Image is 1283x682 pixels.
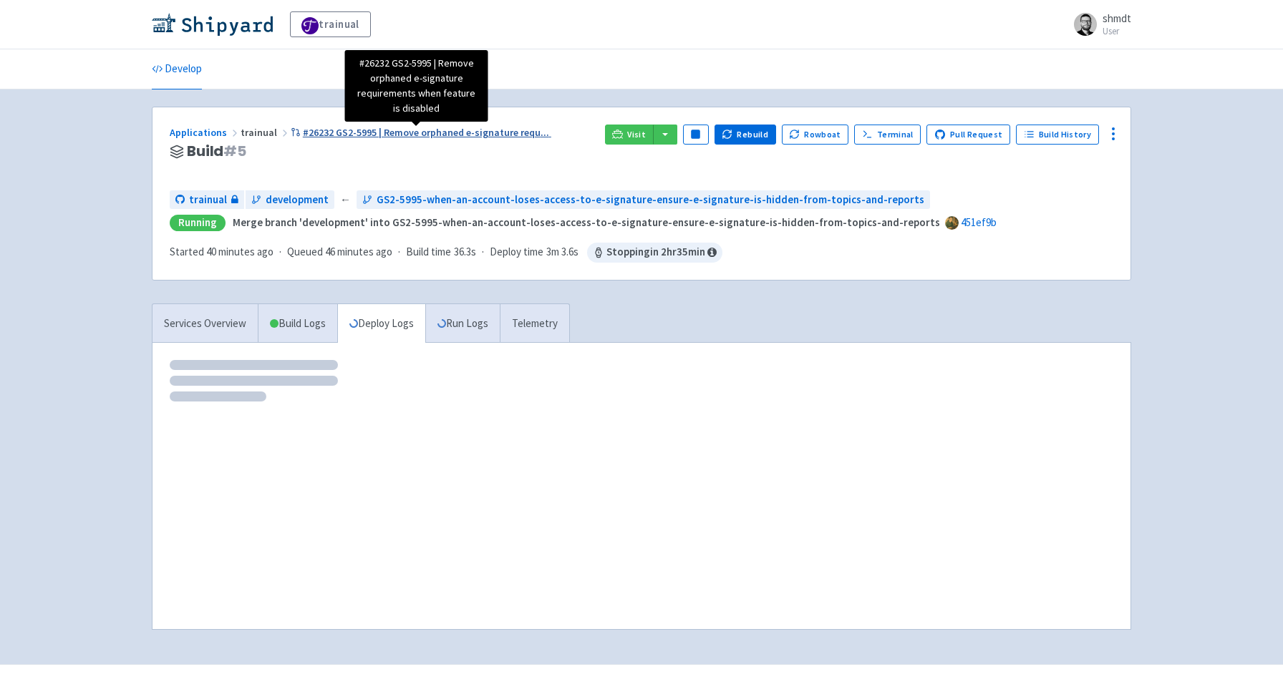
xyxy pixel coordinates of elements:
[500,304,569,344] a: Telemetry
[425,304,500,344] a: Run Logs
[715,125,776,145] button: Rebuild
[233,215,940,229] strong: Merge branch 'development' into GS2-5995-when-an-account-loses-access-to-e-signature-ensure-e-sig...
[152,13,273,36] img: Shipyard logo
[266,192,329,208] span: development
[605,125,654,145] a: Visit
[241,126,291,139] span: trainual
[1103,26,1131,36] small: User
[926,125,1010,145] a: Pull Request
[961,215,997,229] a: 451ef9b
[357,190,930,210] a: GS2-5995-when-an-account-loses-access-to-e-signature-ensure-e-signature-is-hidden-from-topics-and...
[170,215,226,231] div: Running
[340,192,351,208] span: ←
[189,192,227,208] span: trainual
[258,304,337,344] a: Build Logs
[152,304,258,344] a: Services Overview
[187,143,246,160] span: Build
[454,244,476,260] span: 36.3s
[287,245,392,258] span: Queued
[1016,125,1099,145] a: Build History
[406,244,451,260] span: Build time
[490,244,543,260] span: Deploy time
[1065,13,1131,36] a: shmdt User
[782,125,849,145] button: Rowboat
[170,243,722,263] div: · · ·
[337,304,425,344] a: Deploy Logs
[377,192,924,208] span: GS2-5995-when-an-account-loses-access-to-e-signature-ensure-e-signature-is-hidden-from-topics-and...
[546,244,578,260] span: 3m 3.6s
[223,141,246,161] span: # 5
[627,129,646,140] span: Visit
[152,49,202,89] a: Develop
[246,190,334,210] a: development
[170,245,273,258] span: Started
[303,126,549,139] span: #26232 GS2-5995 | Remove orphaned e-signature requ ...
[170,190,244,210] a: trainual
[291,126,551,139] a: #26232 GS2-5995 | Remove orphaned e-signature requ...
[683,125,709,145] button: Pause
[206,245,273,258] time: 40 minutes ago
[325,245,392,258] time: 46 minutes ago
[854,125,921,145] a: Terminal
[1103,11,1131,25] span: shmdt
[170,126,241,139] a: Applications
[290,11,371,37] a: trainual
[587,243,722,263] span: Stopping in 2 hr 35 min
